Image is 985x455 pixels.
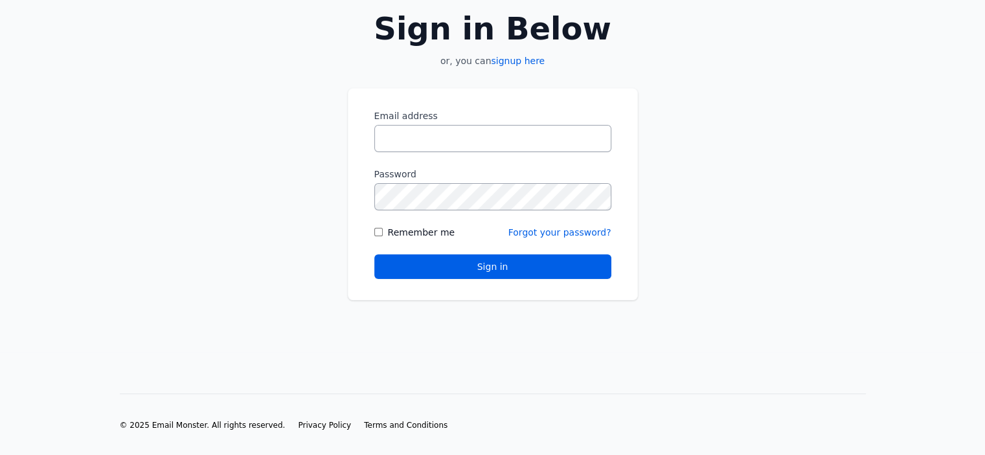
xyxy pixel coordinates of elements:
[364,421,447,430] span: Terms and Conditions
[491,56,545,66] a: signup here
[348,13,638,44] h2: Sign in Below
[374,254,611,279] button: Sign in
[364,420,447,430] a: Terms and Conditions
[298,420,351,430] a: Privacy Policy
[374,109,611,122] label: Email address
[388,226,455,239] label: Remember me
[508,227,611,238] a: Forgot your password?
[120,420,286,430] li: © 2025 Email Monster. All rights reserved.
[374,168,611,181] label: Password
[348,54,638,67] p: or, you can
[298,421,351,430] span: Privacy Policy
